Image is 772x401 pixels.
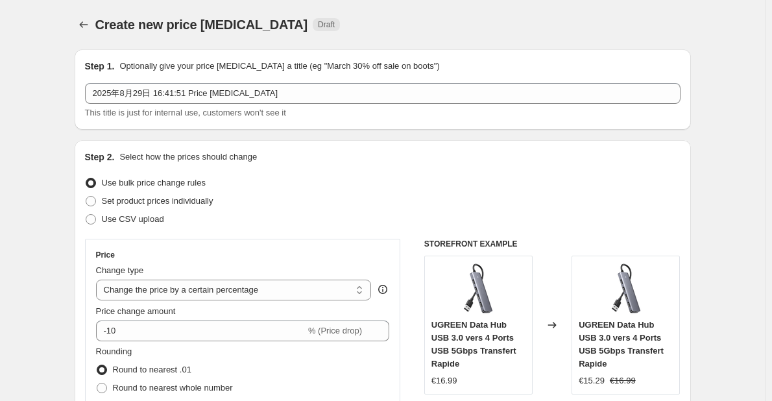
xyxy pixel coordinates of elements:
[119,151,257,164] p: Select how the prices should change
[102,196,213,206] span: Set product prices individually
[424,239,681,249] h6: STOREFRONT EXAMPLE
[376,283,389,296] div: help
[452,263,504,315] img: ugreen-hub-usb-3-0-vers-4-ports-usb-5gbps-566959-526518_80x.png
[318,19,335,30] span: Draft
[96,346,132,356] span: Rounding
[85,151,115,164] h2: Step 2.
[96,250,115,260] h3: Price
[85,83,681,104] input: 30% off holiday sale
[600,263,652,315] img: ugreen-hub-usb-3-0-vers-4-ports-usb-5gbps-566959-526518_80x.png
[113,365,191,374] span: Round to nearest .01
[579,320,664,369] span: UGREEN Data Hub USB 3.0 vers 4 Ports USB 5Gbps Transfert Rapide
[85,108,286,117] span: This title is just for internal use, customers won't see it
[431,374,457,387] div: €16.99
[431,320,516,369] span: UGREEN Data Hub USB 3.0 vers 4 Ports USB 5Gbps Transfert Rapide
[95,18,308,32] span: Create new price [MEDICAL_DATA]
[85,60,115,73] h2: Step 1.
[96,321,306,341] input: -15
[119,60,439,73] p: Optionally give your price [MEDICAL_DATA] a title (eg "March 30% off sale on boots")
[308,326,362,335] span: % (Price drop)
[96,306,176,316] span: Price change amount
[102,178,206,188] span: Use bulk price change rules
[75,16,93,34] button: Price change jobs
[102,214,164,224] span: Use CSV upload
[96,265,144,275] span: Change type
[579,374,605,387] div: €15.29
[610,374,636,387] strike: €16.99
[113,383,233,393] span: Round to nearest whole number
